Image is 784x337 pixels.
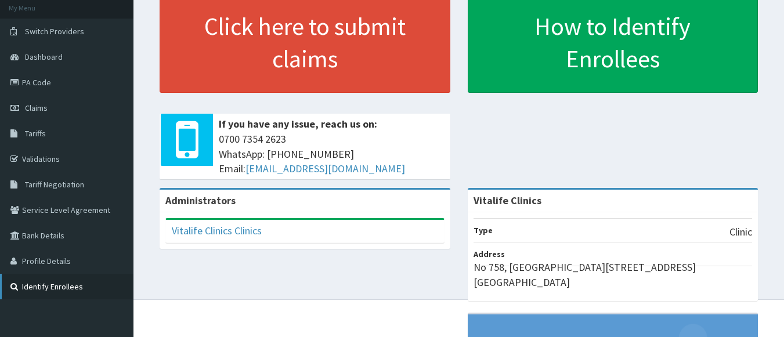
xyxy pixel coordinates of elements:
[25,103,48,113] span: Claims
[474,194,541,207] strong: Vitalife Clinics
[165,194,236,207] b: Administrators
[474,260,753,289] p: No 758, [GEOGRAPHIC_DATA][STREET_ADDRESS][GEOGRAPHIC_DATA]
[25,128,46,139] span: Tariffs
[219,117,377,131] b: If you have any issue, reach us on:
[219,132,445,176] span: 0700 7354 2623 WhatsApp: [PHONE_NUMBER] Email:
[25,52,63,62] span: Dashboard
[474,249,505,259] b: Address
[729,224,752,240] p: Clinic
[245,162,405,175] a: [EMAIL_ADDRESS][DOMAIN_NAME]
[474,225,493,235] b: Type
[25,179,84,190] span: Tariff Negotiation
[25,26,84,37] span: Switch Providers
[172,224,262,237] a: Vitalife Clinics Clinics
